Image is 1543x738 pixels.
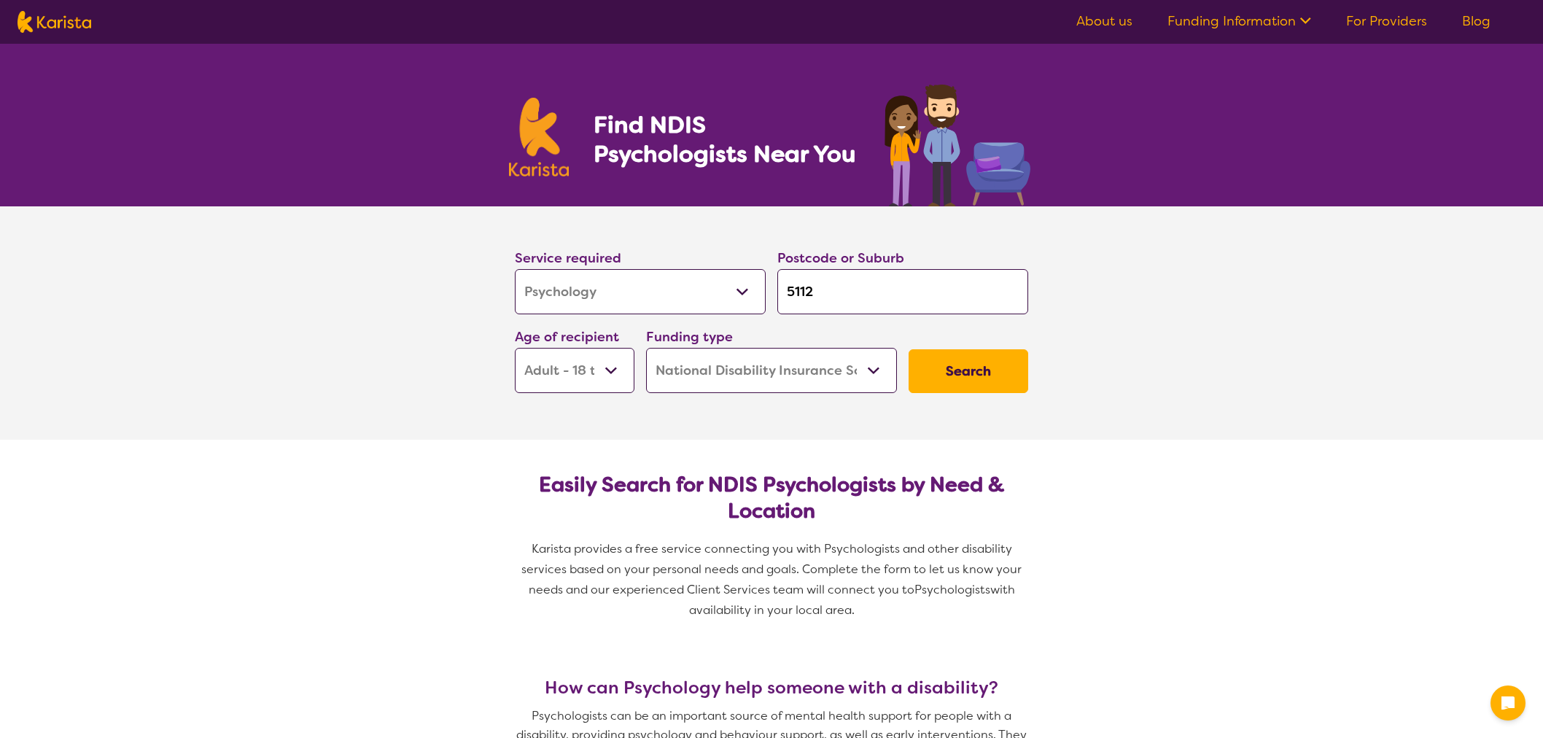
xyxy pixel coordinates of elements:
[1167,12,1311,30] a: Funding Information
[521,541,1025,597] span: Karista provides a free service connecting you with Psychologists and other disability services b...
[909,349,1028,393] button: Search
[1076,12,1132,30] a: About us
[646,328,733,346] label: Funding type
[509,98,569,176] img: Karista logo
[526,472,1017,524] h2: Easily Search for NDIS Psychologists by Need & Location
[515,249,621,267] label: Service required
[777,269,1028,314] input: Type
[1346,12,1427,30] a: For Providers
[515,328,619,346] label: Age of recipient
[1462,12,1490,30] a: Blog
[509,677,1034,698] h3: How can Psychology help someone with a disability?
[777,249,904,267] label: Postcode or Suburb
[18,11,91,33] img: Karista logo
[914,582,990,597] span: Psychologists
[594,110,863,168] h1: Find NDIS Psychologists Near You
[879,79,1034,206] img: psychology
